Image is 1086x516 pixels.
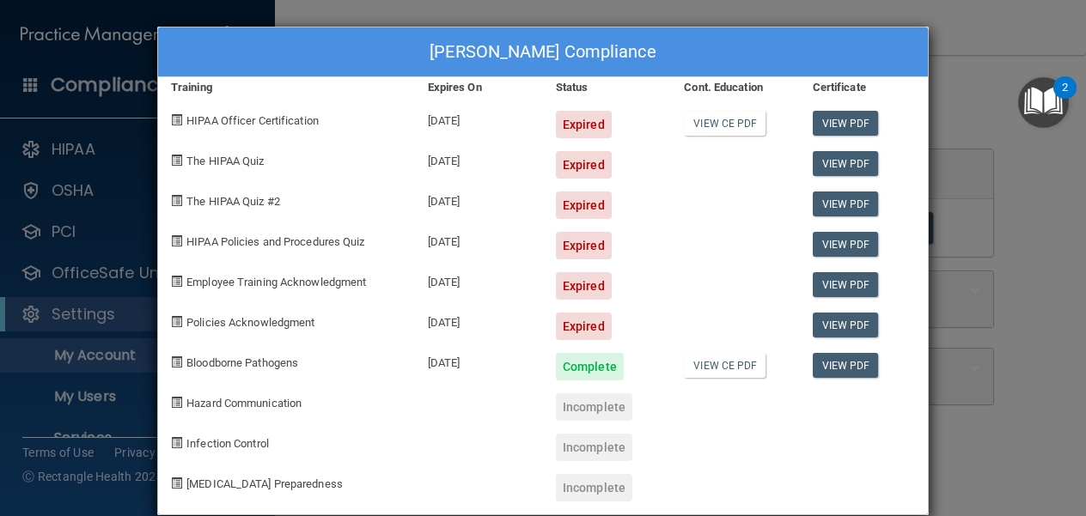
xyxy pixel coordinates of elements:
span: The HIPAA Quiz [186,155,264,167]
button: Open Resource Center, 2 new notifications [1018,77,1069,128]
span: Hazard Communication [186,397,302,410]
div: [DATE] [415,219,543,259]
div: Certificate [800,77,928,98]
div: Incomplete [556,474,632,501]
div: Expired [556,232,612,259]
a: View PDF [813,353,879,378]
div: Status [543,77,671,98]
span: HIPAA Officer Certification [186,114,319,127]
div: [DATE] [415,300,543,340]
div: [DATE] [415,179,543,219]
a: View PDF [813,232,879,257]
a: View CE PDF [684,353,766,378]
div: [DATE] [415,98,543,138]
span: HIPAA Policies and Procedures Quiz [186,235,364,248]
span: Bloodborne Pathogens [186,356,298,369]
div: [PERSON_NAME] Compliance [158,27,928,77]
div: 2 [1062,88,1068,110]
div: [DATE] [415,259,543,300]
div: Complete [556,353,624,380]
div: Training [158,77,415,98]
span: [MEDICAL_DATA] Preparedness [186,477,343,490]
div: [DATE] [415,138,543,179]
a: View PDF [813,111,879,136]
a: View PDF [813,151,879,176]
span: Employee Training Acknowledgment [186,276,366,288]
div: Incomplete [556,434,632,461]
div: Cont. Education [671,77,799,98]
div: Incomplete [556,393,632,421]
span: The HIPAA Quiz #2 [186,195,280,208]
div: [DATE] [415,340,543,380]
a: View PDF [813,272,879,297]
div: Expired [556,151,612,179]
div: Expired [556,111,612,138]
a: View PDF [813,191,879,216]
div: Expired [556,191,612,219]
span: Policies Acknowledgment [186,316,314,329]
div: Expires On [415,77,543,98]
a: View CE PDF [684,111,766,136]
span: Infection Control [186,437,269,450]
div: Expired [556,313,612,340]
a: View PDF [813,313,879,337]
div: Expired [556,272,612,300]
